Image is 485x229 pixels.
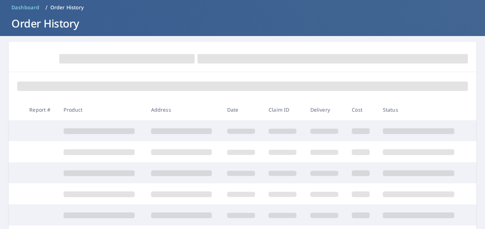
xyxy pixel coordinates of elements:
th: Report # [24,99,58,120]
p: Order History [50,4,84,11]
nav: breadcrumb [9,2,476,13]
th: Date [221,99,263,120]
th: Cost [346,99,377,120]
th: Status [377,99,464,120]
li: / [45,3,47,12]
th: Claim ID [263,99,305,120]
th: Address [145,99,221,120]
h1: Order History [9,16,476,31]
th: Product [58,99,145,120]
a: Dashboard [9,2,42,13]
span: Dashboard [11,4,40,11]
th: Delivery [305,99,346,120]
